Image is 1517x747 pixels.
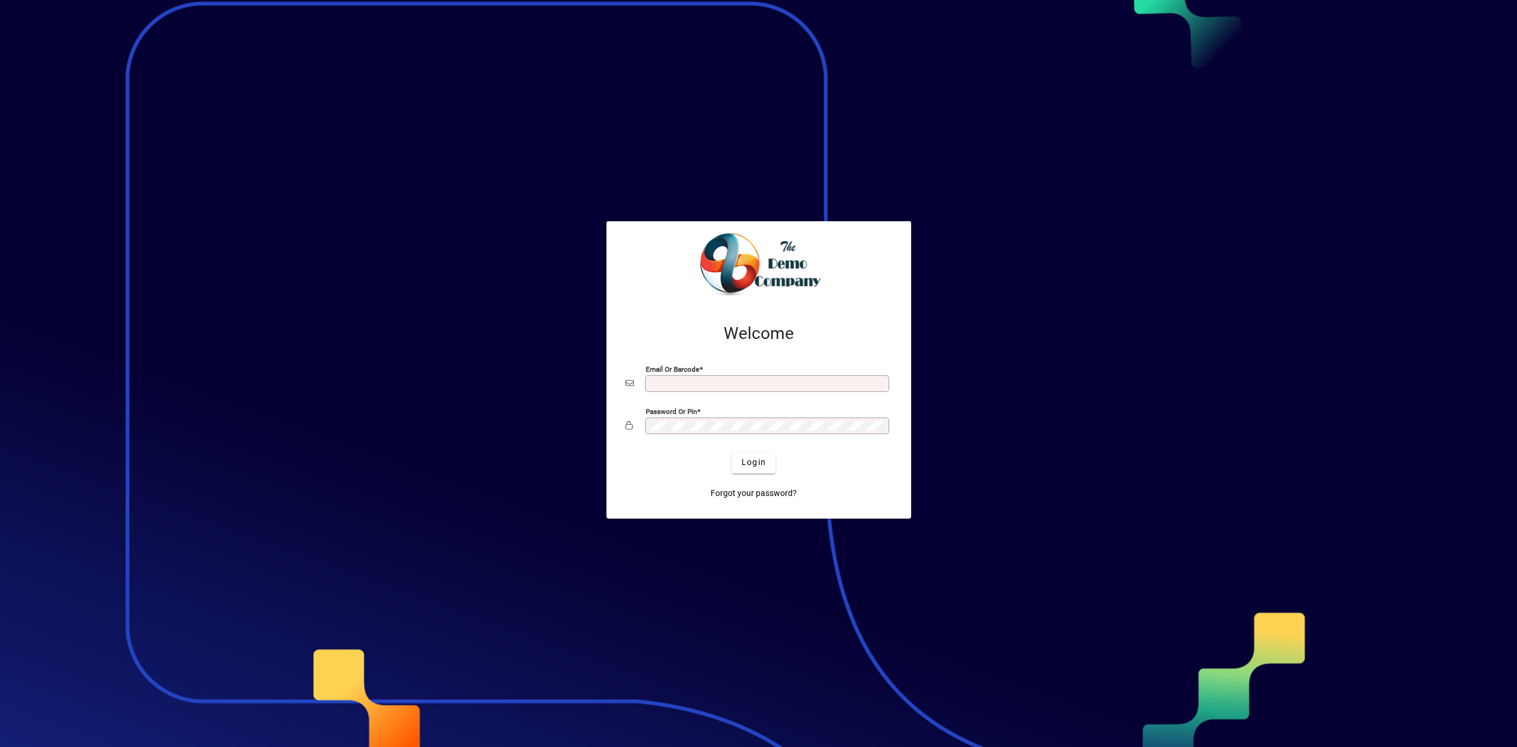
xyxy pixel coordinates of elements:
a: Forgot your password? [706,483,802,504]
h2: Welcome [625,324,892,344]
mat-label: Password or Pin [646,407,697,415]
span: Login [742,456,766,469]
mat-label: Email or Barcode [646,365,699,373]
span: Forgot your password? [711,487,797,500]
button: Login [732,452,775,473]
